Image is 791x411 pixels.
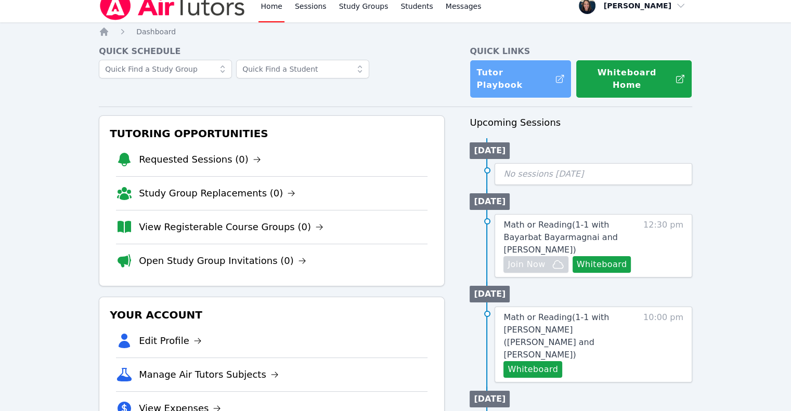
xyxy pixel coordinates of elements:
span: Math or Reading ( 1-1 with Bayarbat Bayarmagnai and [PERSON_NAME] ) [503,220,617,255]
span: 12:30 pm [643,219,683,273]
h3: Tutoring Opportunities [108,124,436,143]
input: Quick Find a Student [236,60,369,78]
span: Join Now [508,258,545,271]
a: Edit Profile [139,334,202,348]
button: Whiteboard [573,256,631,273]
a: Math or Reading(1-1 with Bayarbat Bayarmagnai and [PERSON_NAME]) [503,219,638,256]
a: Study Group Replacements (0) [139,186,295,201]
a: Dashboard [136,26,176,37]
span: Dashboard [136,28,176,36]
li: [DATE] [470,142,510,159]
h4: Quick Schedule [99,45,445,58]
a: Requested Sessions (0) [139,152,261,167]
button: Whiteboard [503,361,562,378]
nav: Breadcrumb [99,26,692,37]
a: Open Study Group Invitations (0) [139,254,306,268]
a: View Registerable Course Groups (0) [139,220,323,234]
h4: Quick Links [470,45,692,58]
li: [DATE] [470,286,510,302]
span: No sessions [DATE] [503,169,583,179]
a: Tutor Playbook [470,60,572,98]
input: Quick Find a Study Group [99,60,232,78]
a: Manage Air Tutors Subjects [139,367,279,382]
h3: Your Account [108,306,436,324]
li: [DATE] [470,193,510,210]
h3: Upcoming Sessions [470,115,692,130]
span: Messages [446,1,482,11]
span: Math or Reading ( 1-1 with [PERSON_NAME] ([PERSON_NAME] and [PERSON_NAME] ) [503,312,609,360]
span: 10:00 pm [643,311,683,378]
li: [DATE] [470,391,510,407]
button: Whiteboard Home [576,60,692,98]
a: Math or Reading(1-1 with [PERSON_NAME] ([PERSON_NAME] and [PERSON_NAME]) [503,311,638,361]
button: Join Now [503,256,568,273]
